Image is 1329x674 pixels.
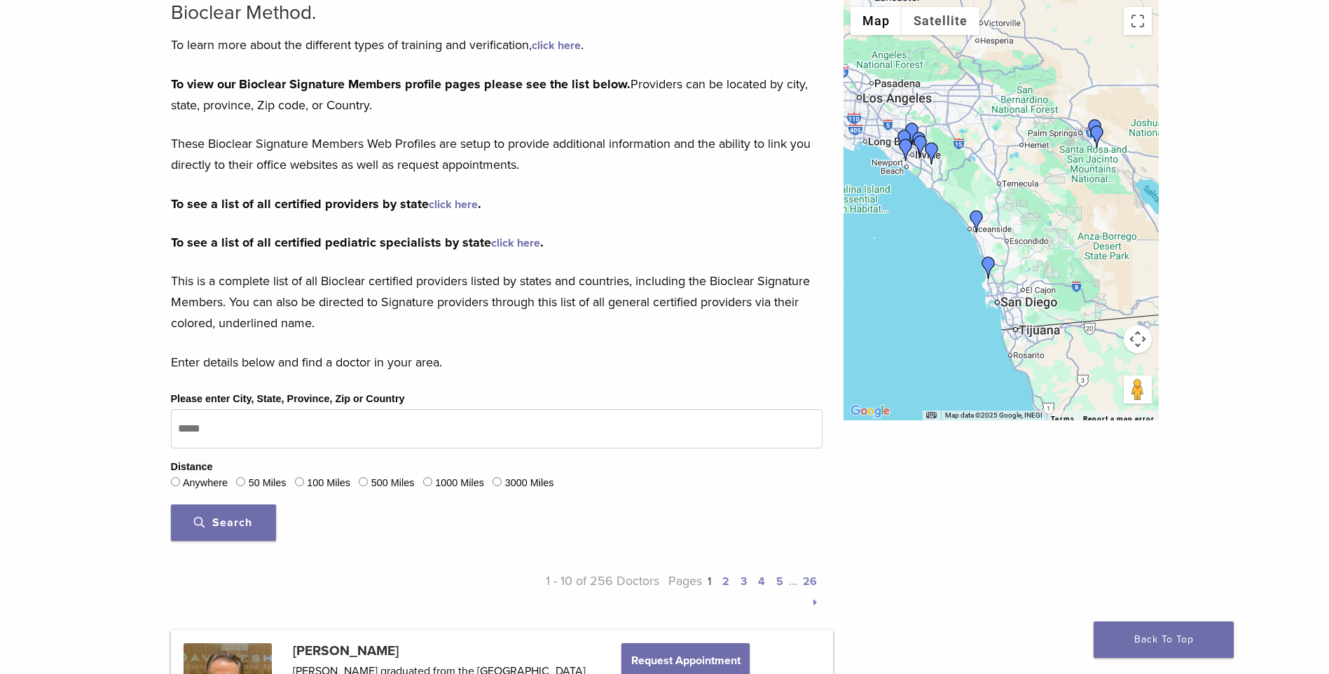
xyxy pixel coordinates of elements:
a: 2 [722,575,729,589]
label: Please enter City, State, Province, Zip or Country [171,392,405,407]
label: 3000 Miles [505,476,554,491]
span: … [789,573,797,589]
strong: To view our Bioclear Signature Members profile pages please see the list below. [171,76,631,92]
a: 3 [741,575,747,589]
a: click here [532,39,581,53]
p: 1 - 10 of 256 Doctors [497,570,660,612]
div: Dr. Assal Aslani [1086,125,1108,148]
p: Providers can be located by city, state, province, Zip code, or Country. [171,74,822,116]
div: Dr. Randy Fong [893,130,916,152]
div: Dr. James Chau [895,139,917,161]
a: 4 [758,575,765,589]
p: Enter details below and find a doctor in your area. [171,352,822,373]
strong: To see a list of all certified providers by state . [171,196,481,212]
p: These Bioclear Signature Members Web Profiles are setup to provide additional information and the... [171,133,822,175]
div: Dr. Eddie Kao [901,123,923,145]
p: Pages [659,570,822,612]
a: click here [491,236,540,250]
div: Rice Dentistry [909,135,932,158]
a: Terms (opens in new tab) [1051,415,1075,423]
div: Dr. Rod Strober [1084,119,1106,142]
button: Search [171,504,276,541]
div: Dr. Michael Thylin [965,210,988,233]
a: click here [429,198,478,212]
label: 100 Miles [307,476,350,491]
label: 500 Miles [371,476,415,491]
strong: To see a list of all certified pediatric specialists by state . [171,235,544,250]
a: Open this area in Google Maps (opens a new window) [847,402,893,420]
div: Dr. Vanessa Cruz [921,142,943,165]
div: Dr. Frank Raymer [908,132,930,154]
img: Google [847,402,893,420]
label: Anywhere [183,476,228,491]
span: Search [194,516,252,530]
button: Show street map [851,7,902,35]
a: 26 [803,575,817,589]
button: Keyboard shortcuts [926,411,936,420]
label: 50 Miles [249,476,287,491]
button: Map camera controls [1124,325,1152,353]
div: Dr. David Eshom [977,256,1000,279]
label: 1000 Miles [435,476,484,491]
span: Map data ©2025 Google, INEGI [945,411,1042,419]
a: 5 [776,575,783,589]
button: Drag Pegman onto the map to open Street View [1124,376,1152,404]
p: This is a complete list of all Bioclear certified providers listed by states and countries, inclu... [171,270,822,333]
a: 1 [708,575,711,589]
button: Show satellite imagery [902,7,979,35]
p: To learn more about the different types of training and verification, . [171,34,822,55]
a: Back To Top [1094,621,1234,658]
a: Report a map error [1083,415,1155,422]
button: Toggle fullscreen view [1124,7,1152,35]
legend: Distance [171,460,213,475]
